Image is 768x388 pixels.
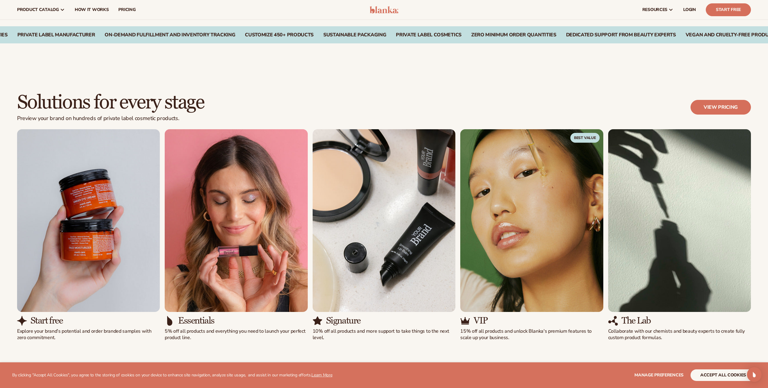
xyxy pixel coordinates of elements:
img: Shopify Image 18 [608,129,751,312]
span: product catalog [17,7,59,12]
div: 2 / 5 [165,129,307,341]
img: Shopify Image 14 [313,129,455,312]
img: Shopify Image 11 [17,316,27,326]
p: 15% off all products and unlock Blanka's premium features to scale up your business. [460,328,603,341]
h3: VIP [474,316,487,326]
img: logo [370,6,399,13]
img: Shopify Image 19 [608,316,618,326]
img: Shopify Image 16 [460,129,603,312]
div: ZERO MINIMUM ORDER QUANTITIES [471,32,556,38]
div: 4 / 5 [460,129,603,341]
span: Best Value [570,133,600,143]
div: CUSTOMIZE 450+ PRODUCTS [245,32,314,38]
h3: Start free [31,316,63,326]
span: How It Works [75,7,109,12]
img: Shopify Image 13 [165,316,174,326]
img: Shopify Image 10 [17,129,160,312]
div: Open Intercom Messenger [747,367,762,382]
img: Shopify Image 17 [460,316,470,326]
div: PRIVATE LABEL COSMETICS [396,32,461,38]
span: LOGIN [683,7,696,12]
div: On-Demand Fulfillment and Inventory Tracking [105,32,235,38]
p: Preview your brand on hundreds of private label cosmetic products. [17,115,204,122]
button: accept all cookies [691,369,756,381]
span: Manage preferences [634,372,684,378]
span: resources [642,7,667,12]
div: DEDICATED SUPPORT FROM BEAUTY EXPERTS [566,32,676,38]
p: Collaborate with our chemists and beauty experts to create fully custom product formulas. [608,328,751,341]
a: Start Free [706,3,751,16]
button: Manage preferences [634,369,684,381]
span: pricing [118,7,135,12]
img: Shopify Image 12 [165,129,307,312]
div: 3 / 5 [313,129,455,341]
p: 5% off all products and everything you need to launch your perfect product line. [165,328,307,341]
img: Shopify Image 15 [313,316,322,326]
h3: The Lab [622,316,651,326]
div: PRIVATE LABEL MANUFACTURER [17,32,95,38]
p: 10% off all products and more support to take things to the next level. [313,328,455,341]
a: View pricing [691,100,751,115]
h3: Essentials [178,316,214,326]
p: By clicking "Accept All Cookies", you agree to the storing of cookies on your device to enhance s... [12,373,332,378]
h3: Signature [326,316,361,326]
a: Learn More [311,372,332,378]
div: SUSTAINABLE PACKAGING [323,32,386,38]
div: 1 / 5 [17,129,160,341]
div: 5 / 5 [608,129,751,341]
h2: Solutions for every stage [17,92,204,113]
p: Explore your brand’s potential and order branded samples with zero commitment. [17,328,160,341]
